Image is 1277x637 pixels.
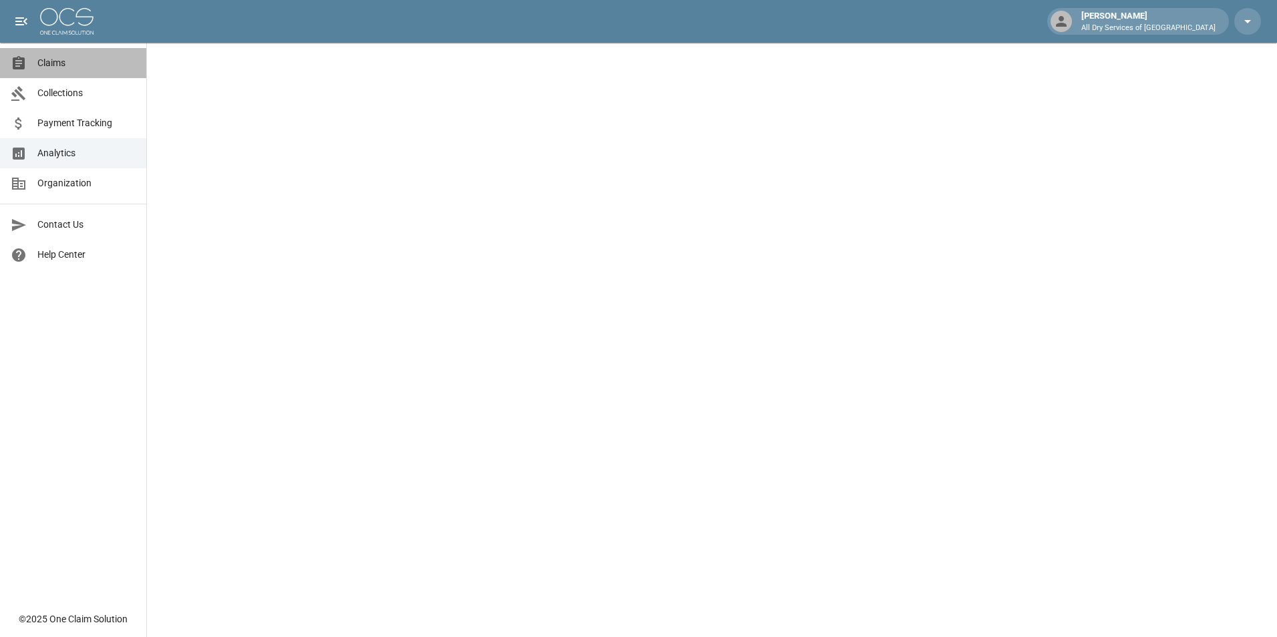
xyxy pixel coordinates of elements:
[37,86,136,100] span: Collections
[37,116,136,130] span: Payment Tracking
[37,56,136,70] span: Claims
[37,248,136,262] span: Help Center
[37,218,136,232] span: Contact Us
[19,612,128,626] div: © 2025 One Claim Solution
[8,8,35,35] button: open drawer
[40,8,94,35] img: ocs-logo-white-transparent.png
[37,146,136,160] span: Analytics
[37,176,136,190] span: Organization
[1076,9,1221,33] div: [PERSON_NAME]
[147,43,1277,633] iframe: Embedded Dashboard
[1081,23,1216,34] p: All Dry Services of [GEOGRAPHIC_DATA]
